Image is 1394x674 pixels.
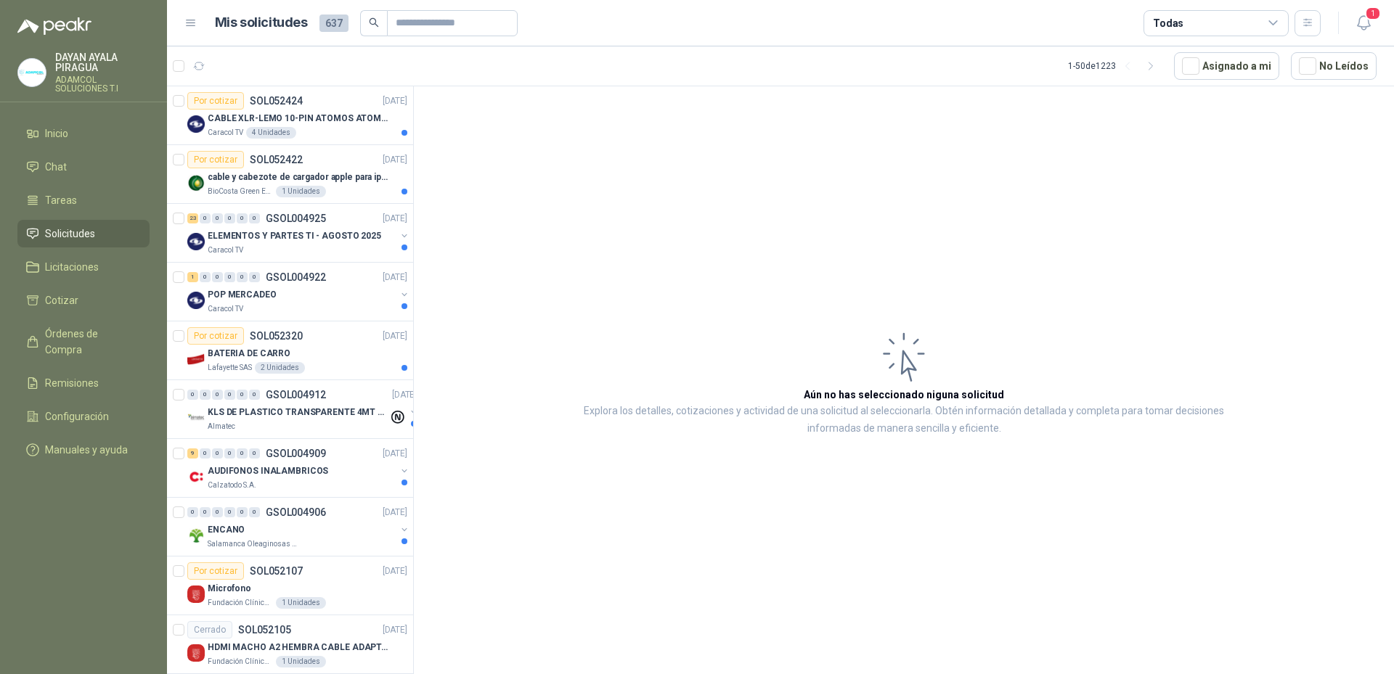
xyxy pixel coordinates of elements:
[237,390,248,400] div: 0
[212,272,223,282] div: 0
[369,17,379,28] span: search
[187,468,205,485] img: Company Logo
[187,268,410,315] a: 1 0 0 0 0 0 GSOL004922[DATE] Company LogoPOP MERCADEOCaracol TV
[187,507,198,517] div: 0
[208,523,245,537] p: ENCANO
[392,388,417,402] p: [DATE]
[208,656,273,667] p: Fundación Clínica Shaio
[187,562,244,580] div: Por cotizar
[250,155,303,165] p: SOL052422
[208,582,251,596] p: Microfono
[249,390,260,400] div: 0
[266,390,326,400] p: GSOL004912
[200,507,211,517] div: 0
[167,556,413,615] a: Por cotizarSOL052107[DATE] Company LogoMicrofonoFundación Clínica Shaio1 Unidades
[237,213,248,223] div: 0
[208,347,290,361] p: BATERIA DE CARRO
[45,442,128,458] span: Manuales y ayuda
[212,507,223,517] div: 0
[208,112,388,126] p: CABLE XLR-LEMO 10-PIN ATOMOS ATOMCAB016
[250,331,303,341] p: SOL052320
[187,350,205,368] img: Company Logo
[249,213,260,223] div: 0
[17,287,150,314] a: Cotizar
[208,538,299,550] p: Salamanca Oleaginosas SAS
[187,504,410,550] a: 0 0 0 0 0 0 GSOL004906[DATE] Company LogoENCANOSalamanca Oleaginosas SAS
[187,644,205,662] img: Company Logo
[208,641,388,654] p: HDMI MACHO A2 HEMBRA CABLE ADAPTADOR CONVERTIDOR FOR MONIT
[266,272,326,282] p: GSOL004922
[208,480,256,491] p: Calzatodo S.A.
[200,448,211,459] div: 0
[187,390,198,400] div: 0
[208,464,328,478] p: AUDIFONOS INALAMBRICOS
[17,369,150,397] a: Remisiones
[276,186,326,197] div: 1 Unidades
[1291,52,1377,80] button: No Leídos
[250,566,303,576] p: SOL052107
[266,213,326,223] p: GSOL004925
[208,421,235,432] p: Almatec
[237,448,248,459] div: 0
[17,153,150,181] a: Chat
[187,272,198,282] div: 1
[208,244,243,256] p: Caracol TV
[1365,7,1381,20] span: 1
[255,362,305,374] div: 2 Unidades
[187,585,205,603] img: Company Logo
[45,126,68,141] span: Inicio
[200,213,211,223] div: 0
[224,390,235,400] div: 0
[17,17,91,35] img: Logo peakr
[383,212,407,226] p: [DATE]
[249,272,260,282] div: 0
[249,448,260,459] div: 0
[212,448,223,459] div: 0
[208,303,243,315] p: Caracol TV
[383,506,407,519] p: [DATE]
[208,288,277,302] p: POP MERCADEO
[17,436,150,464] a: Manuales y ayuda
[187,445,410,491] a: 9 0 0 0 0 0 GSOL004909[DATE] Company LogoAUDIFONOS INALAMBRICOSCalzatodo S.A.
[200,272,211,282] div: 0
[215,12,308,33] h1: Mis solicitudes
[1174,52,1279,80] button: Asignado a mi
[55,75,150,93] p: ADAMCOL SOLUCIONES T.I
[212,390,223,400] div: 0
[383,564,407,578] p: [DATE]
[237,507,248,517] div: 0
[187,210,410,256] a: 23 0 0 0 0 0 GSOL004925[DATE] Company LogoELEMENTOS Y PARTES TI - AGOSTO 2025Caracol TV
[187,151,244,168] div: Por cotizar
[187,213,198,223] div: 23
[212,213,223,223] div: 0
[208,170,388,184] p: cable y cabezote de cargador apple para iphone
[383,153,407,167] p: [DATE]
[246,127,296,139] div: 4 Unidades
[187,233,205,250] img: Company Logo
[383,271,407,284] p: [DATE]
[266,448,326,459] p: GSOL004909
[238,625,291,635] p: SOL052105
[208,597,273,609] p: Fundación Clínica Shaio
[1350,10,1377,36] button: 1
[383,94,407,108] p: [DATE]
[208,127,243,139] p: Caracol TV
[17,120,150,147] a: Inicio
[167,86,413,145] a: Por cotizarSOL052424[DATE] Company LogoCABLE XLR-LEMO 10-PIN ATOMOS ATOMCAB016Caracol TV4 Unidades
[224,272,235,282] div: 0
[266,507,326,517] p: GSOL004906
[45,192,77,208] span: Tareas
[224,448,235,459] div: 0
[17,220,150,247] a: Solicitudes
[559,403,1249,437] p: Explora los detalles, cotizaciones y actividad de una solicitud al seleccionarla. Obtén informaci...
[167,321,413,380] a: Por cotizarSOL052320[DATE] Company LogoBATERIA DE CARROLafayette SAS2 Unidades
[17,253,150,281] a: Licitaciones
[187,174,205,192] img: Company Logo
[208,362,252,374] p: Lafayette SAS
[45,326,136,358] span: Órdenes de Compra
[208,186,273,197] p: BioCosta Green Energy S.A.S
[383,623,407,637] p: [DATE]
[167,145,413,204] a: Por cotizarSOL052422[DATE] Company Logocable y cabezote de cargador apple para iphoneBioCosta Gre...
[55,52,150,73] p: DAYAN AYALA PIRAGUA
[383,329,407,343] p: [DATE]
